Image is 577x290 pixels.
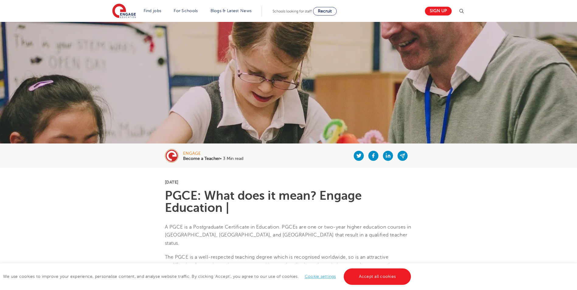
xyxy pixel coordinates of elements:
[183,157,243,161] p: • 3 Min read
[165,190,412,214] h1: PGCE: What does it mean? Engage Education |
[174,9,198,13] a: For Schools
[165,224,411,246] span: A PGCE is a Postgraduate Certificate in Education. PGCEs are one or two-year higher education cou...
[112,4,136,19] img: Engage Education
[318,9,332,13] span: Recruit
[183,156,220,161] b: Become a Teacher
[165,254,405,284] span: The PGCE is a well-respected teaching degree which is recognised worldwide, so is an attractive q...
[3,274,412,279] span: We use cookies to improve your experience, personalise content, and analyse website traffic. By c...
[144,9,162,13] a: Find jobs
[344,268,411,285] a: Accept all cookies
[313,7,337,16] a: Recruit
[273,9,312,13] span: Schools looking for staff
[165,180,412,184] p: [DATE]
[305,274,336,279] a: Cookie settings
[183,151,243,156] div: engage
[425,7,452,16] a: Sign up
[210,9,252,13] a: Blogs & Latest News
